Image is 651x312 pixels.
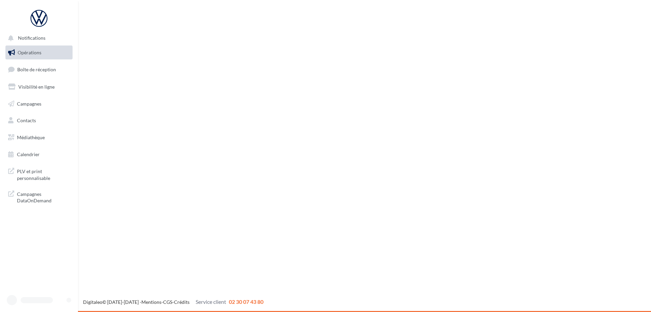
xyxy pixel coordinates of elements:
[4,147,74,162] a: Calendrier
[174,299,190,305] a: Crédits
[18,35,45,41] span: Notifications
[17,100,41,106] span: Campagnes
[4,62,74,77] a: Boîte de réception
[4,187,74,207] a: Campagnes DataOnDemand
[17,67,56,72] span: Boîte de réception
[4,45,74,60] a: Opérations
[18,84,55,90] span: Visibilité en ligne
[196,298,226,305] span: Service client
[163,299,172,305] a: CGS
[17,134,45,140] span: Médiathèque
[83,299,263,305] span: © [DATE]-[DATE] - - -
[17,189,70,204] span: Campagnes DataOnDemand
[83,299,102,305] a: Digitaleo
[4,164,74,184] a: PLV et print personnalisable
[4,113,74,128] a: Contacts
[141,299,161,305] a: Mentions
[18,50,41,55] span: Opérations
[17,117,36,123] span: Contacts
[17,151,40,157] span: Calendrier
[17,167,70,181] span: PLV et print personnalisable
[4,97,74,111] a: Campagnes
[4,130,74,145] a: Médiathèque
[4,80,74,94] a: Visibilité en ligne
[229,298,263,305] span: 02 30 07 43 80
